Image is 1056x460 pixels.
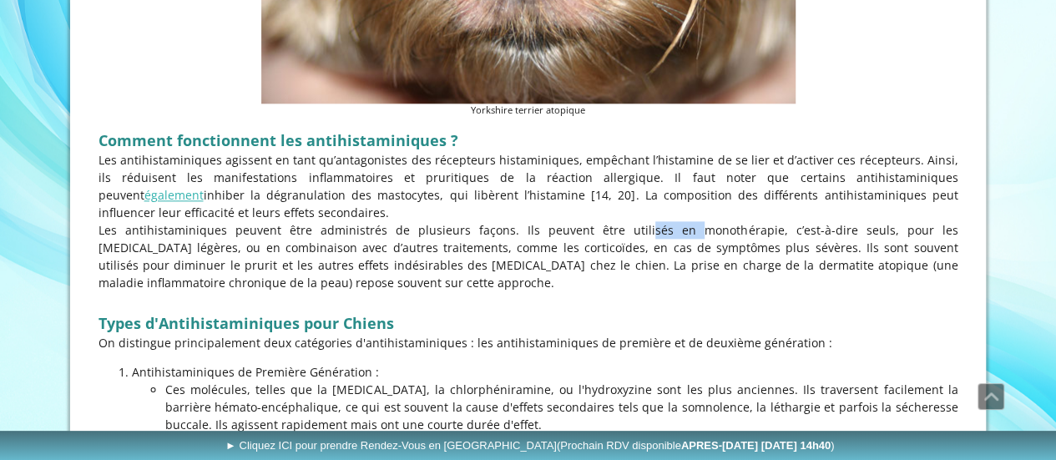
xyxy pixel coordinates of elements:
p: Antihistaminiques de Première Génération : [132,363,958,381]
p: Les antihistaminiques peuvent être administrés de plusieurs façons. Ils peuvent être utilisés en ... [99,221,958,291]
span: ► Cliquez ICI pour prendre Rendez-Vous en [GEOGRAPHIC_DATA] [225,439,834,452]
figcaption: Yorkshire terrier atopique [261,104,796,118]
p: Ces molécules, telles que la [MEDICAL_DATA], la chlorphéniramine, ou l'hydroxyzine sont les plus ... [165,381,958,433]
strong: Types d'Antihistaminiques pour Chiens [99,313,394,333]
a: Défiler vers le haut [978,383,1004,410]
span: Comment fonctionnent les antihistaminiques ? [99,130,458,150]
p: Les antihistaminiques agissent en tant qu’antagonistes des récepteurs histaminiques, empêchant l’... [99,151,958,221]
b: APRES-[DATE] [DATE] 14h40 [681,439,831,452]
p: On distingue principalement deux catégories d'antihistaminiques : les antihistaminiques de premiè... [99,334,958,351]
span: Défiler vers le haut [978,384,1003,409]
span: (Prochain RDV disponible ) [557,439,835,452]
a: également [144,187,204,203]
